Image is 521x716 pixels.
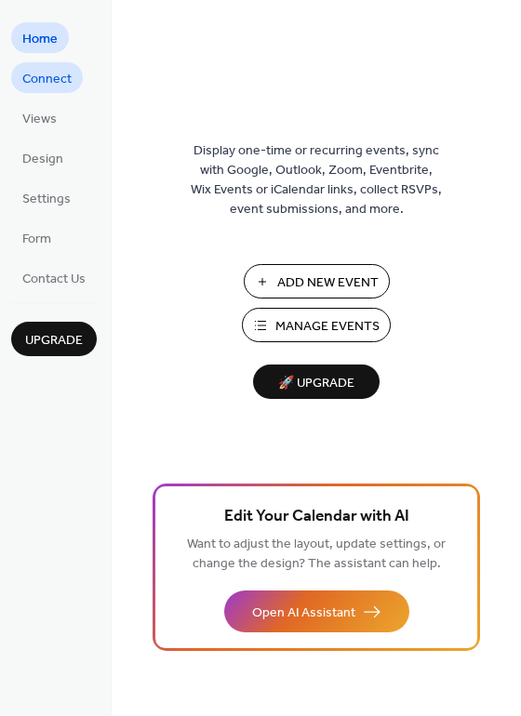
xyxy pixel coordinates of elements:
span: 🚀 Upgrade [264,371,368,396]
span: Want to adjust the layout, update settings, or change the design? The assistant can help. [187,532,446,577]
span: Upgrade [25,331,83,351]
button: Add New Event [244,264,390,298]
span: Form [22,230,51,249]
span: Contact Us [22,270,86,289]
span: Home [22,30,58,49]
span: Add New Event [277,273,379,293]
span: Display one-time or recurring events, sync with Google, Outlook, Zoom, Eventbrite, Wix Events or ... [191,141,442,219]
span: Edit Your Calendar with AI [224,504,409,530]
a: Connect [11,62,83,93]
span: Design [22,150,63,169]
span: Views [22,110,57,129]
button: Upgrade [11,322,97,356]
button: Open AI Assistant [224,590,409,632]
span: Manage Events [275,317,380,337]
button: 🚀 Upgrade [253,365,380,399]
a: Views [11,102,68,133]
a: Design [11,142,74,173]
a: Contact Us [11,262,97,293]
button: Manage Events [242,308,391,342]
span: Connect [22,70,72,89]
a: Settings [11,182,82,213]
span: Open AI Assistant [252,603,355,623]
a: Home [11,22,69,53]
a: Form [11,222,62,253]
span: Settings [22,190,71,209]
